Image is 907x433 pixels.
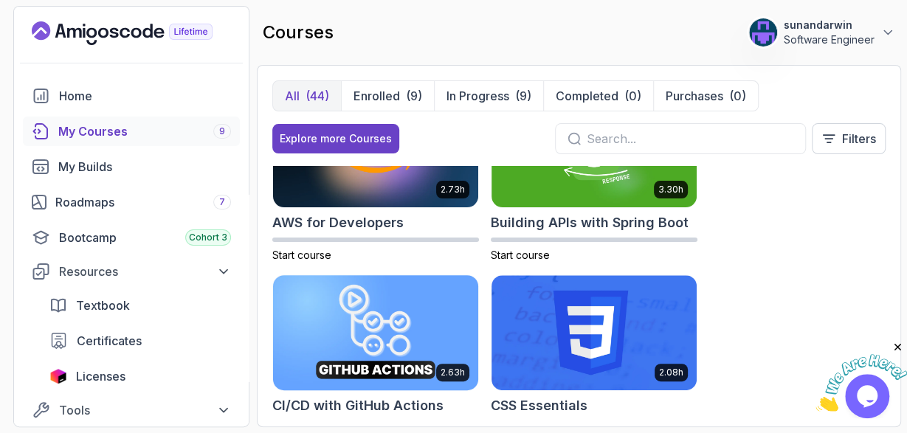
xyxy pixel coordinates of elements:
button: Filters [812,123,886,154]
div: (9) [406,87,422,105]
div: (9) [515,87,531,105]
img: CI/CD with GitHub Actions card [268,272,483,392]
p: 3.30h [658,184,683,195]
p: 2.08h [659,367,683,378]
div: Home [59,87,231,105]
span: 9 [219,125,225,137]
span: 7 [219,196,225,208]
button: Explore more Courses [272,124,399,153]
a: home [23,81,240,111]
button: user profile imagesunandarwinSoftware Engineer [748,18,895,47]
h2: CI/CD with GitHub Actions [272,395,444,416]
div: Tools [59,401,231,419]
input: Search... [587,130,793,148]
p: All [285,87,300,105]
div: Resources [59,263,231,280]
a: builds [23,152,240,181]
div: (0) [729,87,746,105]
span: Textbook [76,297,130,314]
a: certificates [41,326,240,356]
p: sunandarwin [784,18,875,32]
a: bootcamp [23,223,240,252]
div: (44) [306,87,329,105]
button: Completed(0) [543,81,653,111]
a: textbook [41,291,240,320]
div: My Builds [58,158,231,176]
h2: AWS for Developers [272,212,404,233]
p: Software Engineer [784,32,875,47]
span: Cohort 3 [189,232,227,243]
p: Filters [842,130,876,148]
a: Landing page [32,21,246,45]
img: jetbrains icon [49,369,67,384]
div: Bootcamp [59,229,231,246]
iframe: chat widget [815,341,907,411]
p: Enrolled [354,87,400,105]
button: Resources [23,258,240,285]
div: Explore more Courses [280,131,392,146]
h2: CSS Essentials [491,395,587,416]
div: Roadmaps [55,193,231,211]
img: CSS Essentials card [492,275,697,390]
p: In Progress [446,87,509,105]
p: 2.63h [441,367,465,378]
button: Enrolled(9) [341,81,434,111]
img: user profile image [749,18,777,46]
button: Tools [23,397,240,423]
span: Licenses [76,367,125,385]
a: courses [23,117,240,146]
button: Purchases(0) [653,81,758,111]
a: roadmaps [23,187,240,217]
p: Purchases [666,87,723,105]
div: (0) [624,87,641,105]
button: In Progress(9) [434,81,543,111]
span: Start course [491,249,550,261]
p: 2.73h [441,184,465,195]
button: All(44) [273,81,341,111]
h2: courses [263,21,334,44]
div: My Courses [58,122,231,140]
h2: Building APIs with Spring Boot [491,212,689,233]
p: Completed [556,87,618,105]
span: Start course [272,249,331,261]
a: licenses [41,361,240,391]
span: Certificates [77,332,142,350]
